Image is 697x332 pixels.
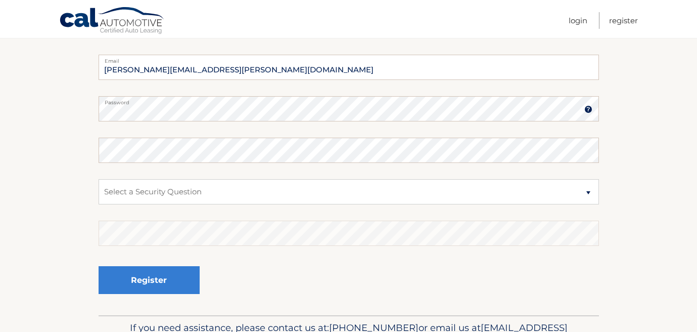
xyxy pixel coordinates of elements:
[99,55,599,80] input: Email
[59,7,165,36] a: Cal Automotive
[99,96,599,104] label: Password
[609,12,638,29] a: Register
[569,12,587,29] a: Login
[99,266,200,294] button: Register
[99,55,599,63] label: Email
[584,105,592,113] img: tooltip.svg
